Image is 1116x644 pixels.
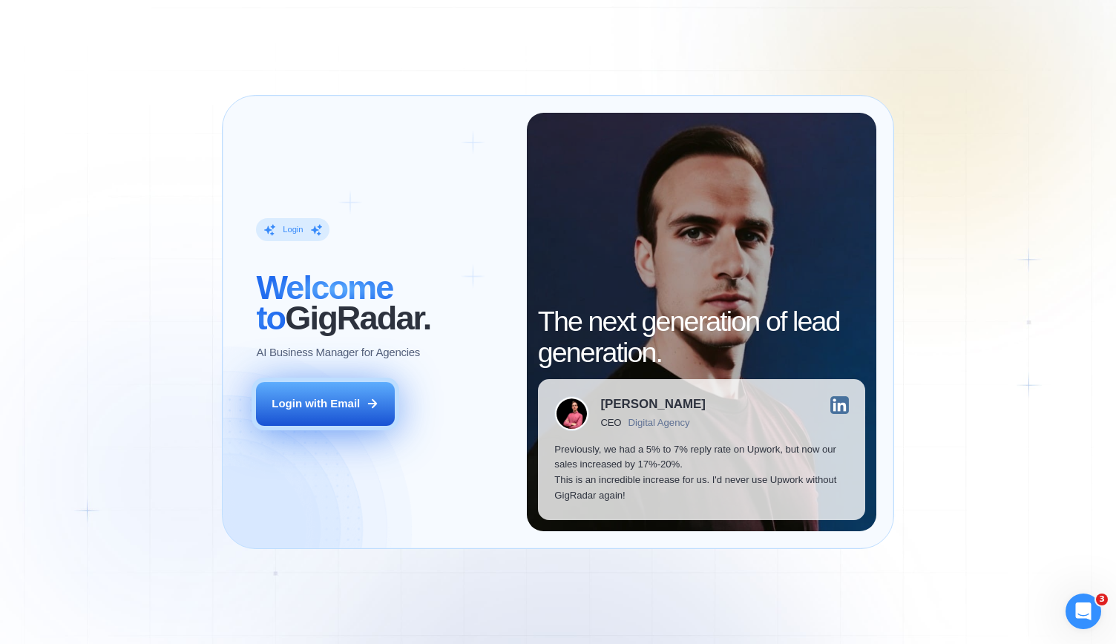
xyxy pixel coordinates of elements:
p: Previously, we had a 5% to 7% reply rate on Upwork, but now our sales increased by 17%-20%. This ... [554,442,848,504]
span: 3 [1096,594,1108,605]
div: Login with Email [272,396,360,412]
h2: ‍ GigRadar. [256,272,510,334]
div: CEO [601,417,622,428]
h2: The next generation of lead generation. [538,306,865,368]
span: Welcome to [256,269,393,337]
iframe: Intercom live chat [1066,594,1101,629]
p: AI Business Manager for Agencies [256,345,420,361]
div: Login [283,224,303,235]
div: Digital Agency [628,417,690,428]
div: [PERSON_NAME] [601,398,706,411]
button: Login with Email [256,382,394,425]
